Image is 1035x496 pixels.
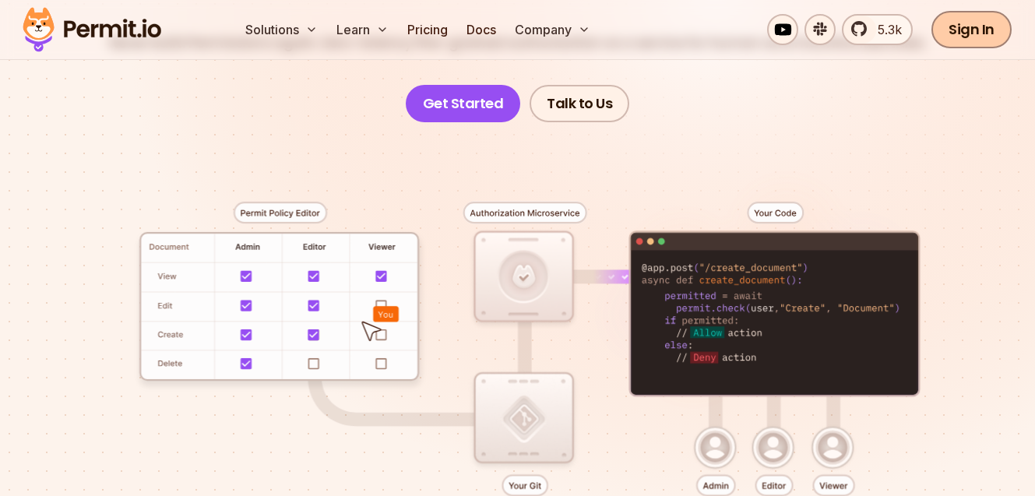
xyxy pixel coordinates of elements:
[509,14,597,45] button: Company
[16,3,168,56] img: Permit logo
[239,14,324,45] button: Solutions
[401,14,454,45] a: Pricing
[868,20,902,39] span: 5.3k
[406,85,521,122] a: Get Started
[530,85,629,122] a: Talk to Us
[460,14,502,45] a: Docs
[330,14,395,45] button: Learn
[931,11,1012,48] a: Sign In
[842,14,913,45] a: 5.3k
